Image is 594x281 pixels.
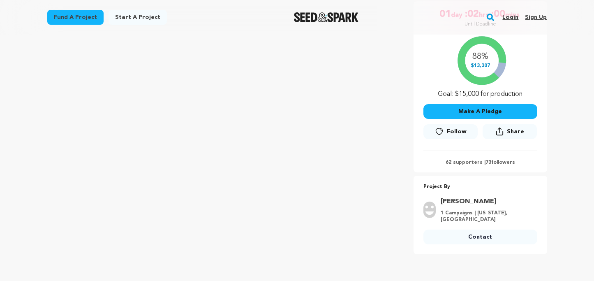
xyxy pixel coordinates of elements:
[483,124,537,142] span: Share
[507,128,524,136] span: Share
[423,104,537,119] button: Make A Pledge
[47,10,104,25] a: Fund a project
[447,128,467,136] span: Follow
[423,202,436,218] img: user.png
[423,124,478,139] a: Follow
[423,230,537,244] a: Contact
[441,197,532,207] a: Goto Lida Everhart profile
[109,10,167,25] a: Start a project
[502,11,518,24] a: Login
[485,160,491,165] span: 73
[294,12,358,22] img: Seed&Spark Logo Dark Mode
[525,11,547,24] a: Sign up
[423,182,537,192] p: Project By
[483,124,537,139] button: Share
[294,12,358,22] a: Seed&Spark Homepage
[423,159,537,166] p: 62 supporters | followers
[441,210,532,223] p: 1 Campaigns | [US_STATE], [GEOGRAPHIC_DATA]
